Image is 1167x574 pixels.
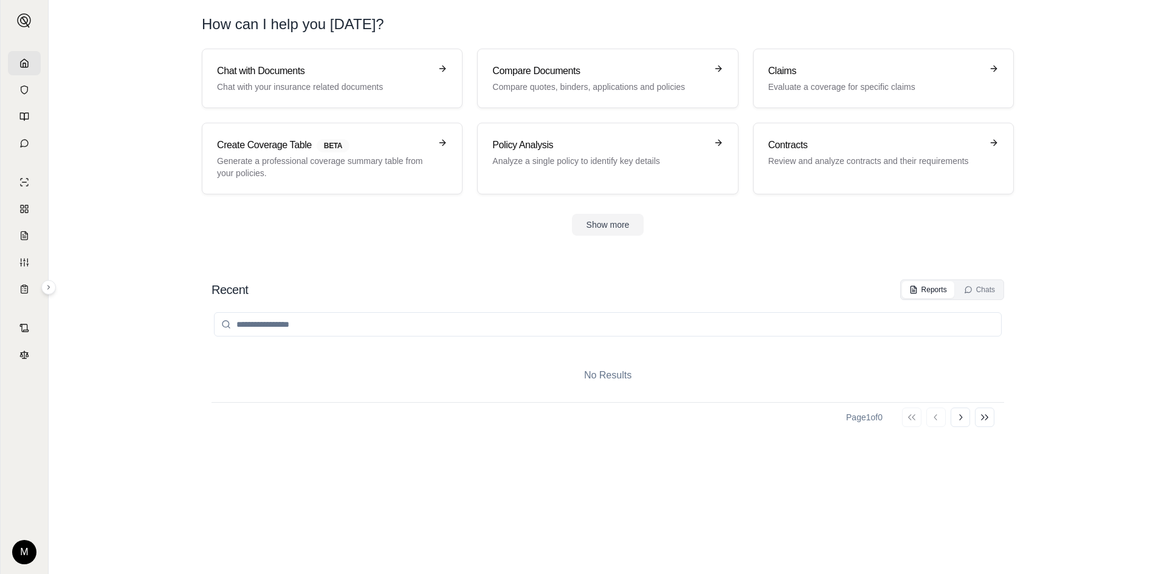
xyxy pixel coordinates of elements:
[768,155,982,167] p: Review and analyze contracts and their requirements
[8,277,41,301] a: Coverage Table
[8,131,41,155] a: Chat
[202,49,463,108] a: Chat with DocumentsChat with your insurance related documents
[964,285,995,295] div: Chats
[492,64,706,78] h3: Compare Documents
[8,78,41,102] a: Documents Vault
[217,81,430,93] p: Chat with your insurance related documents
[8,316,41,340] a: Contract Analysis
[753,49,1014,108] a: ClaimsEvaluate a coverage for specific claims
[753,123,1014,194] a: ContractsReview and analyze contracts and their requirements
[12,9,36,33] button: Expand sidebar
[41,280,56,295] button: Expand sidebar
[477,123,738,194] a: Policy AnalysisAnalyze a single policy to identify key details
[12,540,36,564] div: M
[217,64,430,78] h3: Chat with Documents
[8,250,41,275] a: Custom Report
[8,170,41,194] a: Single Policy
[212,349,1004,402] div: No Results
[202,15,1014,34] h1: How can I help you [DATE]?
[217,155,430,179] p: Generate a professional coverage summary table from your policies.
[8,224,41,248] a: Claim Coverage
[202,123,463,194] a: Create Coverage TableBETAGenerate a professional coverage summary table from your policies.
[846,411,883,423] div: Page 1 of 0
[957,281,1002,298] button: Chats
[768,138,982,152] h3: Contracts
[492,155,706,167] p: Analyze a single policy to identify key details
[492,138,706,152] h3: Policy Analysis
[212,281,248,298] h2: Recent
[8,343,41,367] a: Legal Search Engine
[902,281,954,298] button: Reports
[8,197,41,221] a: Policy Comparisons
[477,49,738,108] a: Compare DocumentsCompare quotes, binders, applications and policies
[768,64,982,78] h3: Claims
[17,13,32,28] img: Expand sidebar
[8,51,41,75] a: Home
[768,81,982,93] p: Evaluate a coverage for specific claims
[492,81,706,93] p: Compare quotes, binders, applications and policies
[572,214,644,236] button: Show more
[317,139,349,152] span: BETA
[909,285,947,295] div: Reports
[8,104,41,129] a: Prompt Library
[217,138,430,152] h3: Create Coverage Table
